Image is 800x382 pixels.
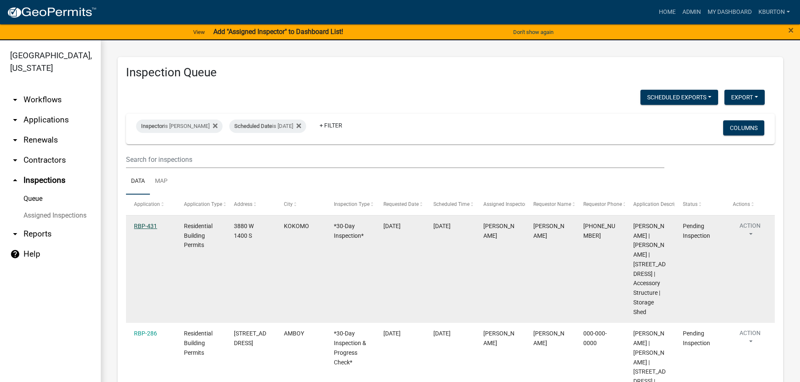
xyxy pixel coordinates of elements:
[184,330,212,356] span: Residential Building Permits
[284,330,304,337] span: AMBOY
[10,115,20,125] i: arrow_drop_down
[190,25,208,39] a: View
[533,223,564,239] span: Chris Huddleston
[375,195,425,215] datatable-header-cell: Requested Date
[633,201,686,207] span: Application Description
[724,90,765,105] button: Export
[325,195,375,215] datatable-header-cell: Inspection Type
[483,330,514,346] span: Kenny Burton
[433,221,467,231] div: [DATE]
[213,28,343,36] strong: Add "Assigned Inspector" to Dashboard List!
[134,223,157,229] a: RBP-431
[10,249,20,259] i: help
[126,195,176,215] datatable-header-cell: Application
[625,195,675,215] datatable-header-cell: Application Description
[788,24,794,36] span: ×
[723,120,764,135] button: Columns
[683,201,698,207] span: Status
[234,330,266,346] span: 201 E ACADEMY St
[679,4,704,20] a: Admin
[176,195,226,215] datatable-header-cell: Application Type
[126,168,150,195] a: Data
[583,201,622,207] span: Requestor Phone
[126,65,775,80] h3: Inspection Queue
[226,195,276,215] datatable-header-cell: Address
[533,201,571,207] span: Requestor Name
[675,195,725,215] datatable-header-cell: Status
[683,223,710,239] span: Pending Inspection
[334,223,364,239] span: *30-Day Inspection*
[533,330,564,346] span: sammie salas
[234,201,252,207] span: Address
[136,120,223,133] div: is [PERSON_NAME]
[184,201,222,207] span: Application Type
[683,330,710,346] span: Pending Inspection
[334,330,366,365] span: *30-Day Inspection & Progress Check*
[276,195,326,215] datatable-header-cell: City
[284,223,309,229] span: KOKOMO
[229,120,306,133] div: is [DATE]
[633,223,666,315] span: Christopher Huddleston | Christopher Huddleston | 3880 W 1400 S KOKOMO, IN 46901 | Accessory Stru...
[475,195,525,215] datatable-header-cell: Assigned Inspector
[10,135,20,145] i: arrow_drop_down
[334,201,370,207] span: Inspection Type
[134,201,160,207] span: Application
[313,118,349,133] a: + Filter
[10,95,20,105] i: arrow_drop_down
[10,155,20,165] i: arrow_drop_down
[234,123,272,129] span: Scheduled Date
[656,4,679,20] a: Home
[284,201,293,207] span: City
[575,195,625,215] datatable-header-cell: Requestor Phone
[733,201,750,207] span: Actions
[126,151,664,168] input: Search for inspections
[733,221,767,242] button: Action
[234,223,254,239] span: 3880 W 1400 S
[184,223,212,249] span: Residential Building Permits
[583,223,615,239] span: 765-419-1020
[483,201,527,207] span: Assigned Inspector
[733,329,767,350] button: Action
[383,223,401,229] span: 05/29/2025
[525,195,575,215] datatable-header-cell: Requestor Name
[10,229,20,239] i: arrow_drop_down
[755,4,793,20] a: kburton
[433,329,467,338] div: [DATE]
[383,201,419,207] span: Requested Date
[141,123,164,129] span: Inspector
[150,168,173,195] a: Map
[640,90,718,105] button: Scheduled Exports
[433,201,470,207] span: Scheduled Time
[788,25,794,35] button: Close
[583,330,607,346] span: 000-000-0000
[134,330,157,337] a: RBP-286
[10,175,20,185] i: arrow_drop_up
[483,223,514,239] span: Kenny Burton
[725,195,775,215] datatable-header-cell: Actions
[704,4,755,20] a: My Dashboard
[425,195,475,215] datatable-header-cell: Scheduled Time
[510,25,557,39] button: Don't show again
[383,330,401,337] span: 06/03/2025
